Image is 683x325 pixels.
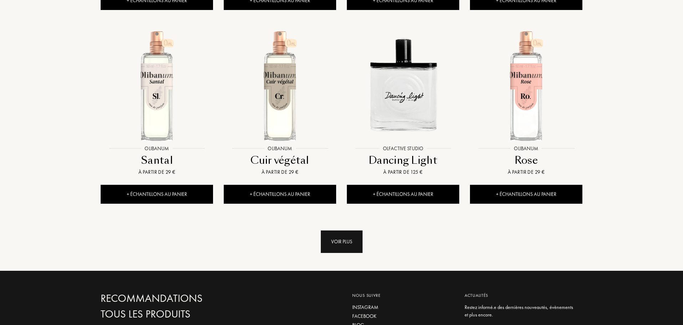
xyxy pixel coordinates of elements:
[227,168,333,176] div: À partir de 29 €
[471,30,582,141] img: Rose Olibanum
[101,22,213,185] a: Santal OlibanumOlibanumSantalÀ partir de 29 €
[348,30,459,141] img: Dancing Light Olfactive Studio
[101,30,212,141] img: Santal Olibanum
[465,304,577,319] div: Restez informé.e des dernières nouveautés, évènements et plus encore.
[101,185,213,204] div: + Échantillons au panier
[224,30,335,141] img: Cuir végétal Olibanum
[465,292,577,299] div: Actualités
[224,22,336,185] a: Cuir végétal OlibanumOlibanumCuir végétalÀ partir de 29 €
[101,292,254,305] a: Recommandations
[350,168,456,176] div: À partir de 125 €
[352,292,454,299] div: Nous suivre
[321,230,363,253] div: Voir plus
[470,185,582,204] div: + Échantillons au panier
[352,313,454,320] a: Facebook
[101,308,254,320] a: Tous les produits
[347,22,459,185] a: Dancing Light Olfactive StudioOlfactive StudioDancing LightÀ partir de 125 €
[473,168,580,176] div: À partir de 29 €
[224,185,336,204] div: + Échantillons au panier
[347,185,459,204] div: + Échantillons au panier
[352,304,454,311] a: Instagram
[103,168,210,176] div: À partir de 29 €
[470,22,582,185] a: Rose OlibanumOlibanumRoseÀ partir de 29 €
